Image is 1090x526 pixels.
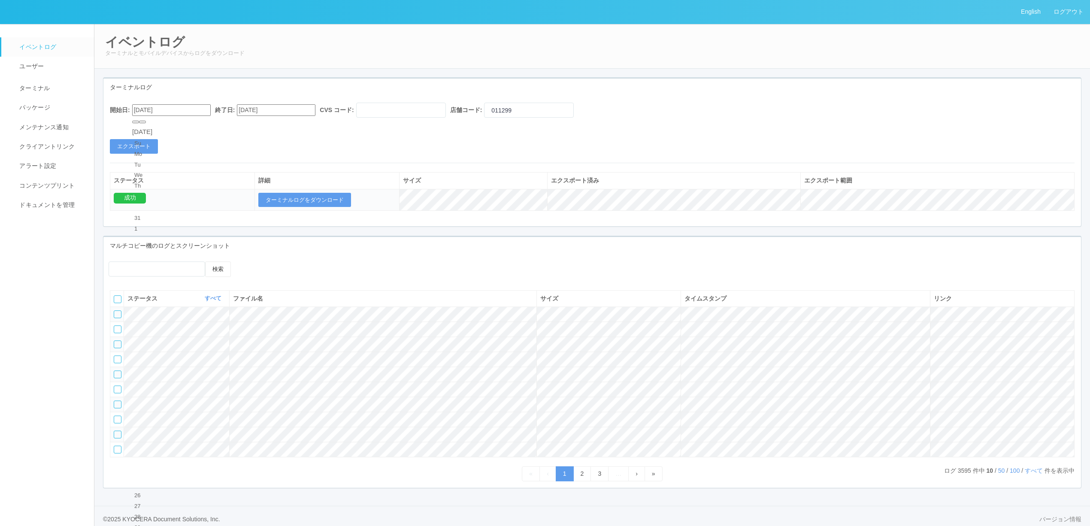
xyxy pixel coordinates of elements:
div: Su [134,139,150,148]
span: 3595 [956,467,973,474]
div: Tu [134,161,150,169]
div: マルチコピー機のログとスクリーンショット [103,237,1081,255]
span: メンテナンス通知 [17,124,69,131]
div: エクスポート済み [551,176,797,185]
h2: イベントログ [105,35,1079,49]
button: ターミナルログをダウンロード [258,193,351,207]
div: ターミナルログ [103,79,1081,96]
div: Mo [134,150,150,158]
span: © 2025 KYOCERA Document Solutions, Inc. [103,516,220,523]
a: アラート設定 [1,156,102,176]
span: 10 [987,467,993,474]
p: ログ 件中 / / / 件を表示中 [944,466,1075,475]
a: ドキュメントを管理 [1,195,102,215]
span: ファイル名 [233,295,263,302]
a: 2 [573,466,591,481]
span: クライアントリンク [17,143,75,150]
p: ターミナルとモバイルデバイスからログをダウンロード [105,49,1079,58]
label: 開始日: [110,106,130,115]
a: ターミナル [1,76,102,98]
div: サイズ [403,176,544,185]
div: We [134,171,150,180]
span: ターミナル [17,85,50,91]
span: Last [652,470,655,477]
div: リンク [934,294,1071,303]
span: タイムスタンプ [684,295,727,302]
a: 1 [556,466,574,481]
div: [DATE] [132,127,152,137]
a: すべて [1025,467,1045,474]
span: ユーザー [17,63,44,70]
label: CVS コード: [320,106,354,115]
div: 成功 [114,193,146,204]
a: クライアントリンク [1,137,102,156]
a: 3 [590,466,609,481]
label: 店舗コード: [450,106,482,115]
div: day-2 [134,235,150,244]
div: day-1 [134,225,150,233]
label: 終了日: [215,106,235,115]
a: 100 [1010,467,1020,474]
span: Next [636,470,638,477]
div: day-28 [134,513,150,521]
div: 詳細 [258,176,396,185]
span: イベントログ [17,43,56,50]
button: すべて [203,294,226,303]
a: 50 [998,467,1005,474]
span: サイズ [540,295,558,302]
span: アラート設定 [17,162,56,169]
a: メンテナンス通知 [1,118,102,137]
button: エクスポート [110,139,158,154]
a: Next [628,466,645,481]
div: day-26 [134,491,150,500]
a: コンテンツプリント [1,176,102,195]
span: ステータス [127,294,160,303]
button: 検索 [205,261,231,277]
a: すべて [205,295,224,301]
a: Last [645,466,663,481]
span: コンテンツプリント [17,182,75,189]
div: エクスポート範囲 [804,176,1071,185]
span: パッケージ [17,104,50,111]
a: パッケージ [1,98,102,117]
a: イベントログ [1,37,102,57]
a: バージョン情報 [1039,515,1081,524]
span: ドキュメントを管理 [17,201,75,208]
div: day-27 [134,502,150,511]
div: ステータス [114,176,251,185]
a: ユーザー [1,57,102,76]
